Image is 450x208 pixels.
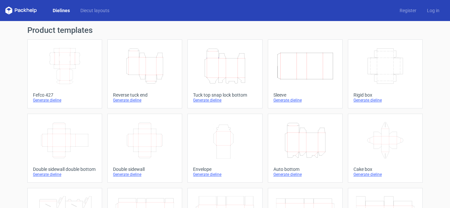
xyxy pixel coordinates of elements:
a: Rigid boxGenerate dieline [348,39,423,108]
a: Double sidewall double bottomGenerate dieline [27,114,102,183]
a: Double sidewallGenerate dieline [107,114,182,183]
div: Rigid box [353,92,417,98]
div: Generate dieline [273,98,337,103]
div: Generate dieline [193,172,257,177]
div: Reverse tuck end [113,92,177,98]
h1: Product templates [27,26,423,34]
div: Auto bottom [273,167,337,172]
div: Double sidewall [113,167,177,172]
a: Register [394,7,422,14]
div: Sleeve [273,92,337,98]
div: Generate dieline [33,98,97,103]
div: Generate dieline [353,98,417,103]
div: Fefco 427 [33,92,97,98]
div: Double sidewall double bottom [33,167,97,172]
a: Log in [422,7,445,14]
div: Generate dieline [113,172,177,177]
a: Diecut layouts [75,7,115,14]
a: Tuck top snap lock bottomGenerate dieline [187,39,262,108]
div: Generate dieline [113,98,177,103]
a: Auto bottomGenerate dieline [268,114,343,183]
a: Dielines [47,7,75,14]
a: Reverse tuck endGenerate dieline [107,39,182,108]
a: Fefco 427Generate dieline [27,39,102,108]
div: Cake box [353,167,417,172]
div: Generate dieline [193,98,257,103]
a: SleeveGenerate dieline [268,39,343,108]
div: Envelope [193,167,257,172]
div: Tuck top snap lock bottom [193,92,257,98]
a: EnvelopeGenerate dieline [187,114,262,183]
div: Generate dieline [353,172,417,177]
div: Generate dieline [33,172,97,177]
a: Cake boxGenerate dieline [348,114,423,183]
div: Generate dieline [273,172,337,177]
